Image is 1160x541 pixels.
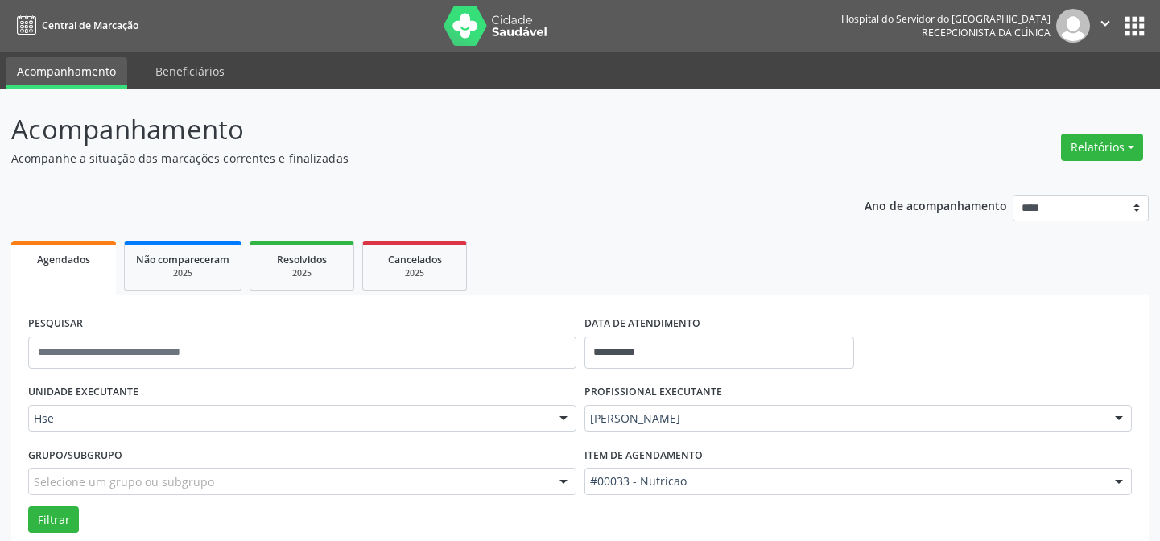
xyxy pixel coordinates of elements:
span: Selecione um grupo ou subgrupo [34,473,214,490]
div: 2025 [136,267,229,279]
label: Item de agendamento [584,443,703,468]
label: Grupo/Subgrupo [28,443,122,468]
span: Recepcionista da clínica [922,26,1051,39]
button: Relatórios [1061,134,1143,161]
label: UNIDADE EXECUTANTE [28,380,138,405]
img: img [1056,9,1090,43]
a: Beneficiários [144,57,236,85]
span: Agendados [37,253,90,266]
div: 2025 [374,267,455,279]
span: Cancelados [388,253,442,266]
a: Central de Marcação [11,12,138,39]
p: Acompanhe a situação das marcações correntes e finalizadas [11,150,807,167]
button: apps [1121,12,1149,40]
span: Resolvidos [277,253,327,266]
span: Hse [34,411,543,427]
p: Acompanhamento [11,109,807,150]
div: Hospital do Servidor do [GEOGRAPHIC_DATA] [841,12,1051,26]
label: PESQUISAR [28,312,83,337]
button:  [1090,9,1121,43]
label: PROFISSIONAL EXECUTANTE [584,380,722,405]
span: #00033 - Nutricao [590,473,1100,489]
span: Central de Marcação [42,19,138,32]
a: Acompanhamento [6,57,127,89]
label: DATA DE ATENDIMENTO [584,312,700,337]
p: Ano de acompanhamento [865,195,1007,215]
span: Não compareceram [136,253,229,266]
span: [PERSON_NAME] [590,411,1100,427]
div: 2025 [262,267,342,279]
i:  [1096,14,1114,32]
button: Filtrar [28,506,79,534]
